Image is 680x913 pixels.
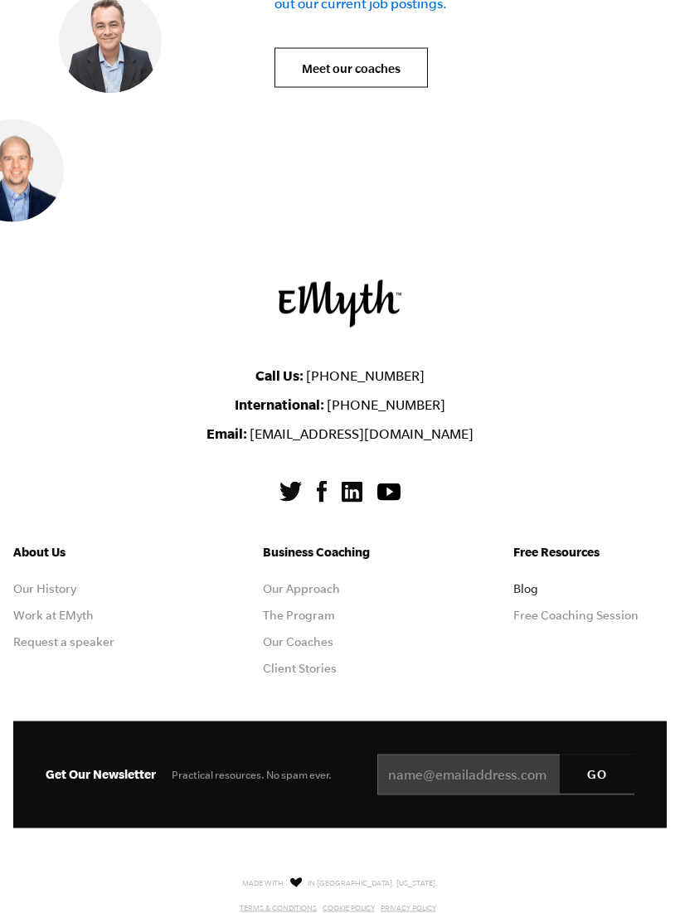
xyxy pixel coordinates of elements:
img: EMyth [279,280,401,328]
a: [PHONE_NUMBER] [327,397,445,412]
img: Love [290,877,302,888]
a: Cookie Policy [323,904,375,912]
h5: Business Coaching [263,542,416,562]
h5: Free Resources [513,542,667,562]
strong: Call Us: [255,367,304,383]
iframe: Chat Widget [597,833,680,913]
input: name@emailaddress.com [377,755,634,796]
a: [EMAIL_ADDRESS][DOMAIN_NAME] [250,426,474,441]
a: Client Stories [263,662,337,675]
strong: Email: [206,425,247,441]
strong: International: [235,396,324,412]
img: Facebook [317,481,327,503]
img: LinkedIn [342,482,362,503]
a: Meet our coaches [274,48,428,88]
h5: About Us [13,542,167,562]
a: Blog [513,582,538,595]
a: Privacy Policy [381,904,436,912]
a: Terms & Conditions [240,904,317,912]
a: The Program [263,609,335,622]
input: GO [560,755,634,794]
span: Get Our Newsletter [46,767,156,781]
span: Practical resources. No spam ever. [172,769,332,781]
a: Request a speaker [13,635,114,648]
a: Work at EMyth [13,609,94,622]
a: Our Approach [263,582,340,595]
a: Our History [13,582,76,595]
img: Twitter [279,482,302,502]
img: YouTube [377,483,401,501]
a: Our Coaches [263,635,333,648]
a: Free Coaching Session [513,609,639,622]
a: [PHONE_NUMBER] [306,368,425,383]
